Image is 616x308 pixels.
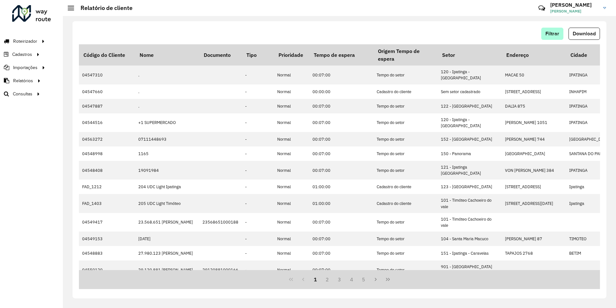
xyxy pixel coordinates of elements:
[370,273,382,286] button: Next Page
[199,44,242,66] th: Documento
[333,273,346,286] button: 3
[13,91,32,97] span: Consultas
[12,51,32,58] span: Cadastros
[79,113,135,132] td: 04544516
[274,180,309,194] td: Normal
[438,213,502,232] td: 101 - Timóteo Cachoeiro do vale
[309,232,373,246] td: 00:07:00
[373,161,438,180] td: Tempo do setor
[438,84,502,99] td: Sem setor cadastrado
[79,99,135,113] td: 04547887
[438,232,502,246] td: 104 - Santa Maria Macuco
[373,180,438,194] td: Cadastro do cliente
[309,161,373,180] td: 00:07:00
[79,180,135,194] td: FAD_1212
[569,28,600,40] button: Download
[135,84,199,99] td: .
[274,246,309,260] td: Normal
[242,132,274,146] td: -
[502,146,566,161] td: [GEOGRAPHIC_DATA]
[502,132,566,146] td: [PERSON_NAME] 744
[274,113,309,132] td: Normal
[502,246,566,260] td: TAPAJOS 2768
[274,194,309,213] td: Normal
[274,44,309,66] th: Prioridade
[79,260,135,279] td: 04550120
[502,44,566,66] th: Endereço
[309,273,321,286] button: 1
[438,194,502,213] td: 101 - Timóteo Cachoeiro do vale
[274,232,309,246] td: Normal
[502,66,566,84] td: MACAE 50
[309,113,373,132] td: 00:07:00
[242,44,274,66] th: Tipo
[274,99,309,113] td: Normal
[309,260,373,279] td: 00:07:00
[309,84,373,99] td: 00:00:00
[135,213,199,232] td: 23.568.651 [PERSON_NAME]
[550,2,598,8] h3: [PERSON_NAME]
[135,66,199,84] td: .
[135,132,199,146] td: 07111448693
[135,146,199,161] td: 1165
[309,44,373,66] th: Tempo de espera
[242,260,274,279] td: -
[438,161,502,180] td: 121 - Ipatinga [GEOGRAPHIC_DATA]
[373,132,438,146] td: Tempo do setor
[274,132,309,146] td: Normal
[373,99,438,113] td: Tempo do setor
[438,260,502,279] td: 901 - [GEOGRAPHIC_DATA][PERSON_NAME]
[79,213,135,232] td: 04549417
[274,146,309,161] td: Normal
[135,99,199,113] td: .
[274,66,309,84] td: Normal
[242,232,274,246] td: -
[373,232,438,246] td: Tempo do setor
[135,161,199,180] td: 19091984
[242,99,274,113] td: -
[309,66,373,84] td: 00:07:00
[274,84,309,99] td: Normal
[135,232,199,246] td: [DATE]
[373,146,438,161] td: Tempo do setor
[373,194,438,213] td: Cadastro do cliente
[545,31,559,36] span: Filtrar
[502,232,566,246] td: [PERSON_NAME] 87
[13,38,37,45] span: Roteirizador
[79,146,135,161] td: 04548998
[79,246,135,260] td: 04548883
[79,44,135,66] th: Código do Cliente
[274,260,309,279] td: Normal
[541,28,563,40] button: Filtrar
[382,273,394,286] button: Last Page
[274,161,309,180] td: Normal
[373,213,438,232] td: Tempo do setor
[438,180,502,194] td: 123 - [GEOGRAPHIC_DATA]
[373,84,438,99] td: Cadastro do cliente
[309,146,373,161] td: 00:07:00
[79,84,135,99] td: 04547660
[438,146,502,161] td: 150 - Panorama
[438,132,502,146] td: 152 - [GEOGRAPHIC_DATA]
[373,113,438,132] td: Tempo do setor
[373,246,438,260] td: Tempo do setor
[79,66,135,84] td: 04547310
[135,194,199,213] td: 205 UDC Light Timóteo
[573,31,596,36] span: Download
[502,84,566,99] td: [STREET_ADDRESS]
[242,246,274,260] td: -
[550,8,598,14] span: [PERSON_NAME]
[79,194,135,213] td: FAD_1403
[502,161,566,180] td: VON [PERSON_NAME] 384
[79,161,135,180] td: 04548408
[502,194,566,213] td: [STREET_ADDRESS][DATE]
[535,1,549,15] a: Contato Rápido
[309,180,373,194] td: 01:00:00
[135,44,199,66] th: Nome
[135,113,199,132] td: +1 SUPERMERCADO
[309,99,373,113] td: 00:07:00
[74,4,133,12] h2: Relatório de cliente
[242,213,274,232] td: -
[309,194,373,213] td: 01:00:00
[373,66,438,84] td: Tempo do setor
